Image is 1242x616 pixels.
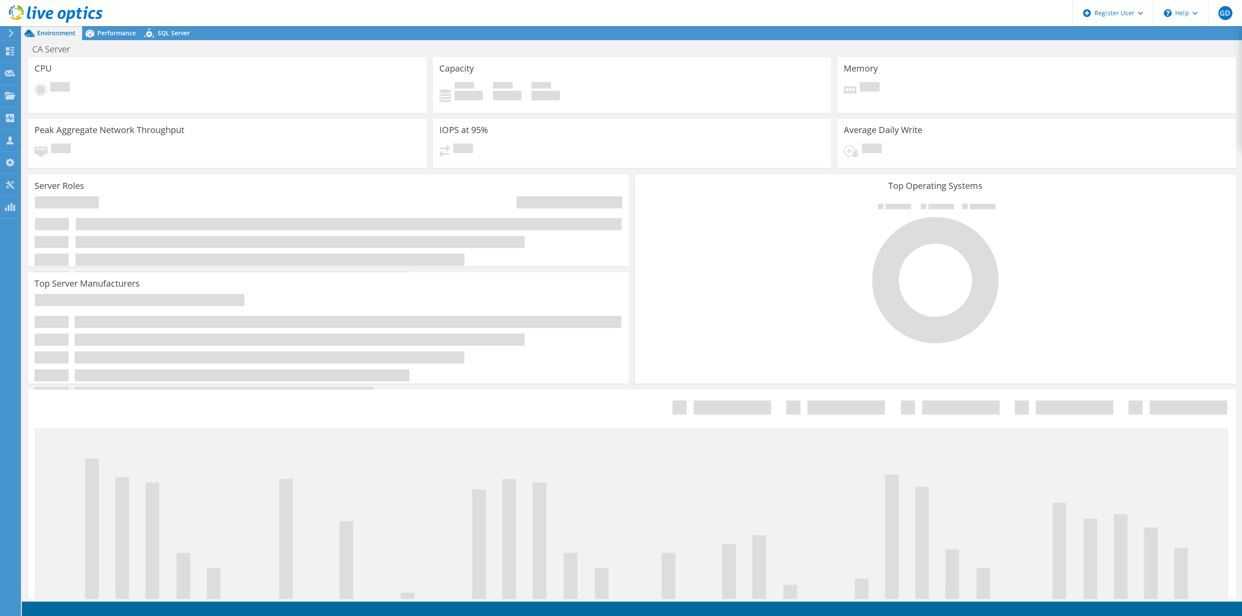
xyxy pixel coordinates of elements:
h4: 0 GiB [493,91,521,100]
h3: Server Roles [34,181,84,191]
h3: Memory [844,64,878,73]
svg: \n [1164,9,1172,17]
h3: Capacity [439,64,474,73]
h4: 0 GiB [531,91,560,100]
span: Free [493,82,513,91]
span: Total [531,82,551,91]
h3: IOPS at 95% [439,125,488,135]
span: Pending [453,144,473,155]
span: Used [455,82,474,91]
h4: 0 GiB [455,91,483,100]
h3: Average Daily Write [844,125,922,135]
span: Pending [860,82,880,94]
h3: CPU [34,64,52,73]
span: Performance [97,29,136,37]
span: Environment [37,29,76,37]
h3: Top Operating Systems [642,181,1229,191]
span: Pending [862,144,882,155]
span: Pending [51,144,71,155]
span: SQL Server [158,29,190,37]
span: Pending [50,82,70,94]
h3: Peak Aggregate Network Throughput [34,125,184,135]
span: GD [1218,6,1232,20]
h3: Top Server Manufacturers [34,279,140,288]
h1: CA Server [28,44,84,54]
